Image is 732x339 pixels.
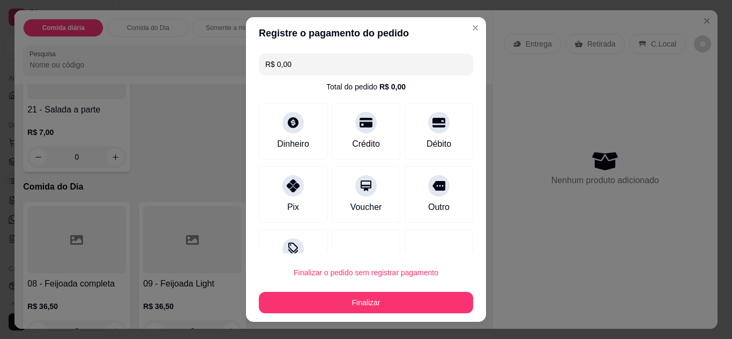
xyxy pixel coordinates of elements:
div: Voucher [350,201,382,214]
div: Crédito [352,138,380,150]
button: Finalizar o pedido sem registrar pagamento [259,262,473,283]
div: Outro [428,201,450,214]
button: Close [467,19,484,36]
div: Total do pedido [326,81,406,92]
div: Dinheiro [277,138,309,150]
div: R$ 0,00 [379,81,406,92]
header: Registre o pagamento do pedido [246,17,486,49]
button: Finalizar [259,292,473,313]
input: Ex.: hambúrguer de cordeiro [265,54,467,75]
div: Débito [427,138,451,150]
div: Pix [287,201,299,214]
